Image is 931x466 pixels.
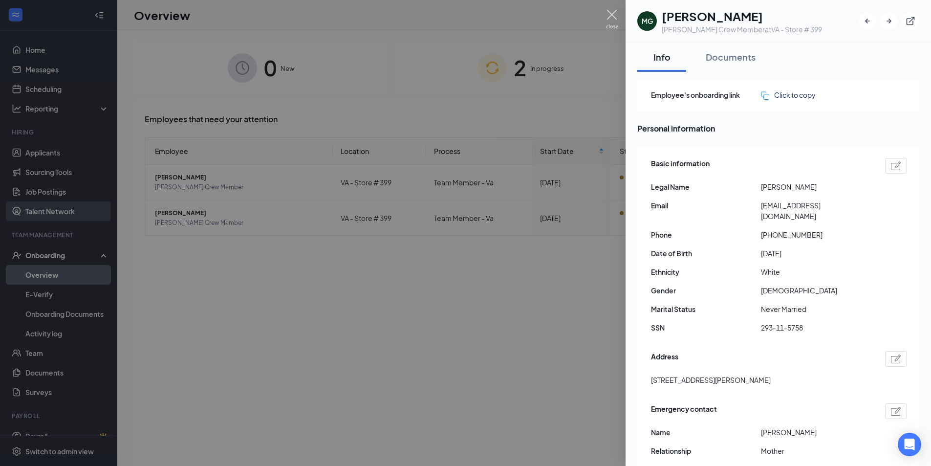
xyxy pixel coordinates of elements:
span: [DEMOGRAPHIC_DATA] [761,285,871,296]
span: Name [651,427,761,438]
span: Basic information [651,158,710,174]
span: [DATE] [761,248,871,259]
span: [PERSON_NAME] [761,181,871,192]
div: Open Intercom Messenger [898,433,921,456]
span: Address [651,351,678,367]
span: Legal Name [651,181,761,192]
span: Employee's onboarding link [651,89,761,100]
span: [PHONE_NUMBER] [761,229,871,240]
span: Email [651,200,761,211]
svg: ExternalLink [906,16,915,26]
div: [PERSON_NAME] Crew Member at VA - Store # 399 [662,24,822,34]
button: ArrowLeftNew [859,12,876,30]
span: Phone [651,229,761,240]
span: Personal information [637,122,919,134]
svg: ArrowLeftNew [863,16,872,26]
span: Ethnicity [651,266,761,277]
div: Info [647,51,676,63]
span: Mother [761,445,871,456]
button: ExternalLink [902,12,919,30]
span: Relationship [651,445,761,456]
span: Never Married [761,304,871,314]
span: Marital Status [651,304,761,314]
span: [EMAIL_ADDRESS][DOMAIN_NAME] [761,200,871,222]
div: Documents [706,51,756,63]
span: 293-11-5758 [761,322,871,333]
span: [STREET_ADDRESS][PERSON_NAME] [651,375,771,385]
span: White [761,266,871,277]
button: ArrowRight [880,12,898,30]
button: Click to copy [761,89,816,100]
h1: [PERSON_NAME] [662,8,822,24]
span: [PERSON_NAME] [761,427,871,438]
span: Date of Birth [651,248,761,259]
span: Emergency contact [651,403,717,419]
span: Gender [651,285,761,296]
div: MG [642,16,653,26]
span: SSN [651,322,761,333]
img: click-to-copy.71757273a98fde459dfc.svg [761,91,769,100]
svg: ArrowRight [884,16,894,26]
